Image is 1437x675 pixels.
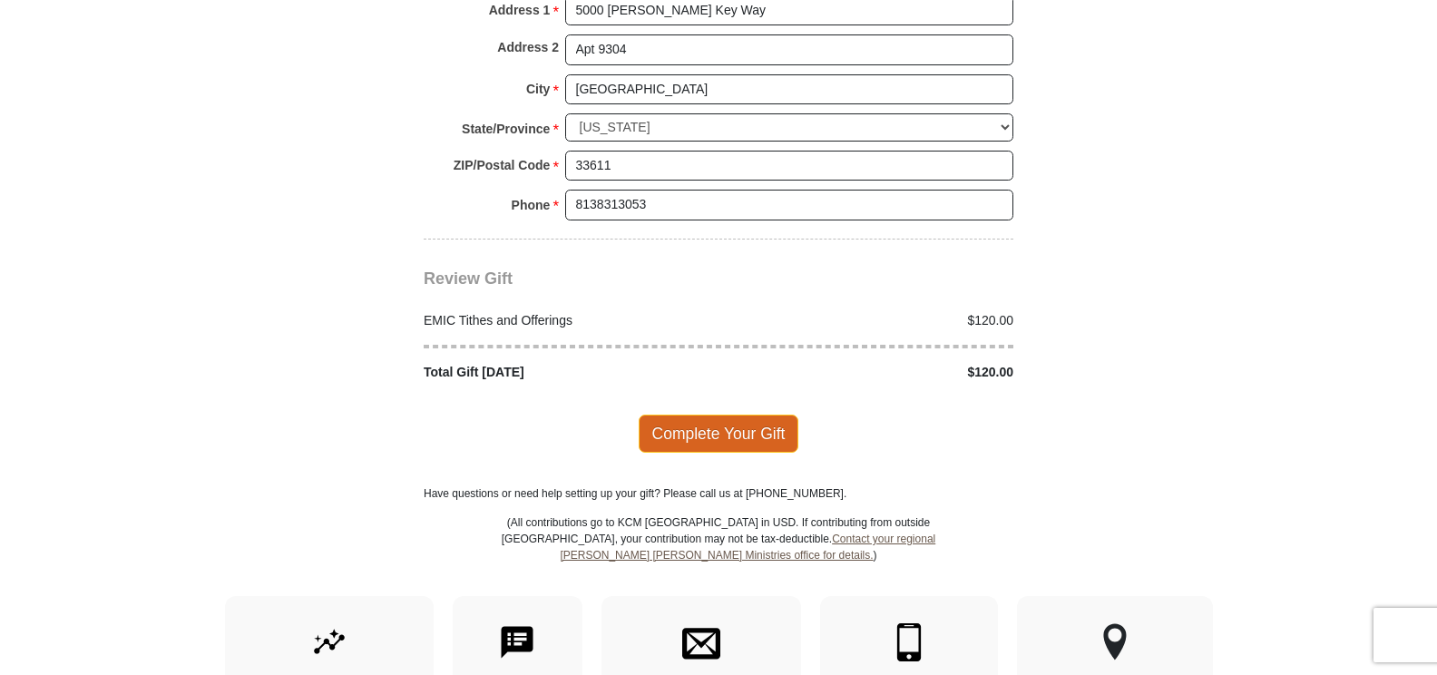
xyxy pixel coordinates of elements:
[454,152,551,178] strong: ZIP/Postal Code
[526,76,550,102] strong: City
[497,34,559,60] strong: Address 2
[890,623,928,661] img: mobile.svg
[424,485,1013,502] p: Have questions or need help setting up your gift? Please call us at [PHONE_NUMBER].
[415,363,719,382] div: Total Gift [DATE]
[718,363,1023,382] div: $120.00
[424,269,513,288] span: Review Gift
[501,514,936,596] p: (All contributions go to KCM [GEOGRAPHIC_DATA] in USD. If contributing from outside [GEOGRAPHIC_D...
[415,311,719,330] div: EMIC Tithes and Offerings
[560,533,935,562] a: Contact your regional [PERSON_NAME] [PERSON_NAME] Ministries office for details.
[498,623,536,661] img: text-to-give.svg
[310,623,348,661] img: give-by-stock.svg
[512,192,551,218] strong: Phone
[1102,623,1128,661] img: other-region
[462,116,550,142] strong: State/Province
[682,623,720,661] img: envelope.svg
[639,415,799,453] span: Complete Your Gift
[718,311,1023,330] div: $120.00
